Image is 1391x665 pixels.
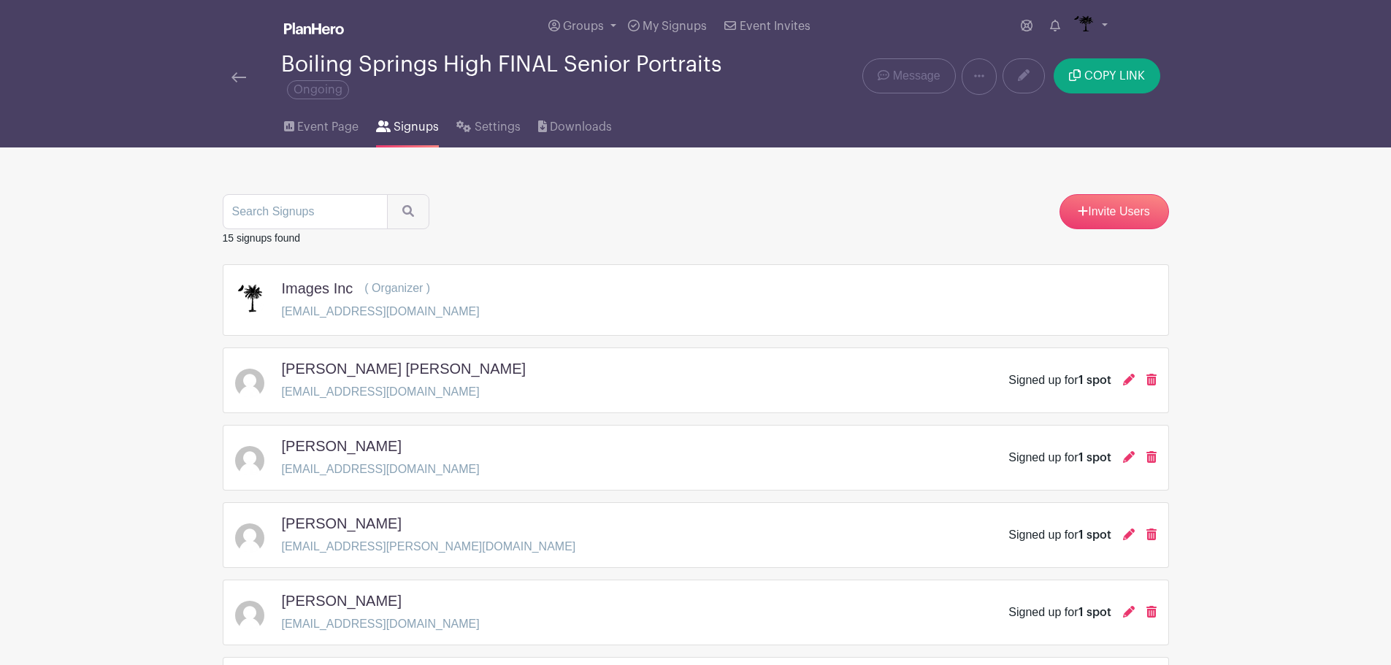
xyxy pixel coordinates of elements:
[223,232,301,244] small: 15 signups found
[1008,449,1111,466] div: Signed up for
[235,446,264,475] img: default-ce2991bfa6775e67f084385cd625a349d9dcbb7a52a09fb2fda1e96e2d18dcdb.png
[231,72,246,82] img: back-arrow-29a5d9b10d5bd6ae65dc969a981735edf675c4d7a1fe02e03b50dbd4ba3cdb55.svg
[364,282,430,294] span: ( Organizer )
[1078,374,1111,386] span: 1 spot
[1059,194,1169,229] a: Invite Users
[282,383,538,401] p: [EMAIL_ADDRESS][DOMAIN_NAME]
[1008,526,1111,544] div: Signed up for
[1054,58,1160,93] button: COPY LINK
[287,80,349,99] span: Ongoing
[643,20,707,32] span: My Signups
[550,118,612,136] span: Downloads
[376,101,439,147] a: Signups
[223,194,388,229] input: Search Signups
[475,118,521,136] span: Settings
[862,58,955,93] a: Message
[740,20,811,32] span: Event Invites
[282,280,353,297] h5: Images Inc
[1084,70,1145,82] span: COPY LINK
[235,282,264,323] img: IMAGES%20logo%20transparenT%20PNG%20s.png
[1072,15,1095,38] img: IMAGES%20logo%20transparenT%20PNG%20s.png
[281,53,754,101] div: Boiling Springs High FINAL Senior Portraits
[282,615,480,633] p: [EMAIL_ADDRESS][DOMAIN_NAME]
[235,523,264,553] img: default-ce2991bfa6775e67f084385cd625a349d9dcbb7a52a09fb2fda1e96e2d18dcdb.png
[282,515,402,532] h5: [PERSON_NAME]
[282,303,480,320] p: [EMAIL_ADDRESS][DOMAIN_NAME]
[284,23,344,34] img: logo_white-6c42ec7e38ccf1d336a20a19083b03d10ae64f83f12c07503d8b9e83406b4c7d.svg
[893,67,940,85] span: Message
[456,101,520,147] a: Settings
[297,118,359,136] span: Event Page
[235,369,264,398] img: default-ce2991bfa6775e67f084385cd625a349d9dcbb7a52a09fb2fda1e96e2d18dcdb.png
[1078,452,1111,464] span: 1 spot
[282,592,402,610] h5: [PERSON_NAME]
[1008,604,1111,621] div: Signed up for
[1078,607,1111,618] span: 1 spot
[282,538,576,556] p: [EMAIL_ADDRESS][PERSON_NAME][DOMAIN_NAME]
[282,360,526,377] h5: [PERSON_NAME] [PERSON_NAME]
[538,101,612,147] a: Downloads
[235,601,264,630] img: default-ce2991bfa6775e67f084385cd625a349d9dcbb7a52a09fb2fda1e96e2d18dcdb.png
[282,461,480,478] p: [EMAIL_ADDRESS][DOMAIN_NAME]
[1008,372,1111,389] div: Signed up for
[563,20,604,32] span: Groups
[394,118,439,136] span: Signups
[1078,529,1111,541] span: 1 spot
[284,101,359,147] a: Event Page
[282,437,402,455] h5: [PERSON_NAME]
